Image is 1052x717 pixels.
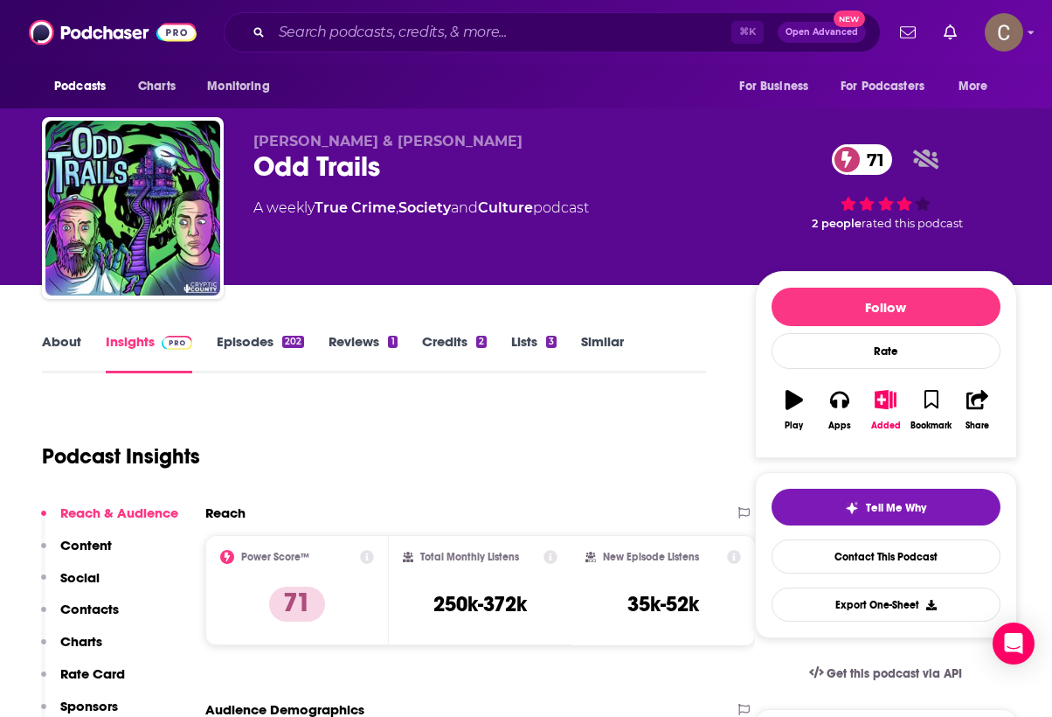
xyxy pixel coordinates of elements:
[909,379,954,442] button: Bookmark
[786,28,858,37] span: Open Advanced
[739,74,808,99] span: For Business
[772,489,1000,526] button: tell me why sparkleTell Me Why
[849,144,893,175] span: 71
[451,199,478,216] span: and
[727,70,830,103] button: open menu
[627,591,699,617] h3: 35k-52k
[60,505,178,521] p: Reach & Audience
[282,336,304,348] div: 202
[946,70,1010,103] button: open menu
[269,587,325,622] p: 71
[60,665,125,682] p: Rate Card
[422,333,487,373] a: Credits2
[731,21,764,44] span: ⌘ K
[272,18,731,46] input: Search podcasts, credits, & more...
[41,537,112,569] button: Content
[772,333,1000,369] div: Rate
[60,698,118,714] p: Sponsors
[476,336,487,348] div: 2
[478,199,533,216] a: Culture
[829,70,950,103] button: open menu
[315,199,396,216] a: True Crime
[396,199,398,216] span: ,
[106,333,192,373] a: InsightsPodchaser Pro
[985,13,1023,52] span: Logged in as clay.bolton
[42,443,200,470] h1: Podcast Insights
[217,333,304,373] a: Episodes202
[511,333,557,373] a: Lists3
[42,70,128,103] button: open menu
[841,74,924,99] span: For Podcasters
[127,70,186,103] a: Charts
[41,665,125,698] button: Rate Card
[993,623,1035,665] div: Open Intercom Messenger
[398,199,451,216] a: Society
[41,505,178,537] button: Reach & Audience
[893,17,923,47] a: Show notifications dropdown
[834,10,865,27] span: New
[795,652,977,695] a: Get this podcast via API
[241,551,309,563] h2: Power Score™
[862,217,963,230] span: rated this podcast
[985,13,1023,52] img: User Profile
[329,333,397,373] a: Reviews1
[138,74,176,99] span: Charts
[871,421,901,431] div: Added
[832,144,893,175] a: 71
[910,421,952,431] div: Bookmark
[817,379,862,442] button: Apps
[845,501,859,515] img: tell me why sparkle
[772,379,817,442] button: Play
[60,633,102,650] p: Charts
[581,333,624,373] a: Similar
[162,336,192,350] img: Podchaser Pro
[866,501,926,515] span: Tell Me Why
[54,74,106,99] span: Podcasts
[546,336,557,348] div: 3
[41,633,102,665] button: Charts
[195,70,292,103] button: open menu
[60,537,112,553] p: Content
[60,569,100,586] p: Social
[42,333,81,373] a: About
[41,601,119,633] button: Contacts
[41,569,100,602] button: Social
[433,591,527,617] h3: 250k-372k
[862,379,908,442] button: Added
[60,601,119,617] p: Contacts
[603,551,699,563] h2: New Episode Listens
[29,16,197,49] img: Podchaser - Follow, Share and Rate Podcasts
[772,539,1000,574] a: Contact This Podcast
[828,421,851,431] div: Apps
[45,121,220,296] img: Odd Trails
[772,288,1000,326] button: Follow
[954,379,1000,442] button: Share
[812,217,862,230] span: 2 people
[937,17,964,47] a: Show notifications dropdown
[985,13,1023,52] button: Show profile menu
[778,22,866,43] button: Open AdvancedNew
[420,551,519,563] h2: Total Monthly Listens
[959,74,988,99] span: More
[827,666,962,681] span: Get this podcast via API
[207,74,269,99] span: Monitoring
[224,12,881,52] div: Search podcasts, credits, & more...
[253,133,523,150] span: [PERSON_NAME] & [PERSON_NAME]
[205,505,246,521] h2: Reach
[253,198,589,219] div: A weekly podcast
[772,588,1000,622] button: Export One-Sheet
[965,421,989,431] div: Share
[388,336,397,348] div: 1
[785,421,803,431] div: Play
[755,133,1017,241] div: 71 2 peoplerated this podcast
